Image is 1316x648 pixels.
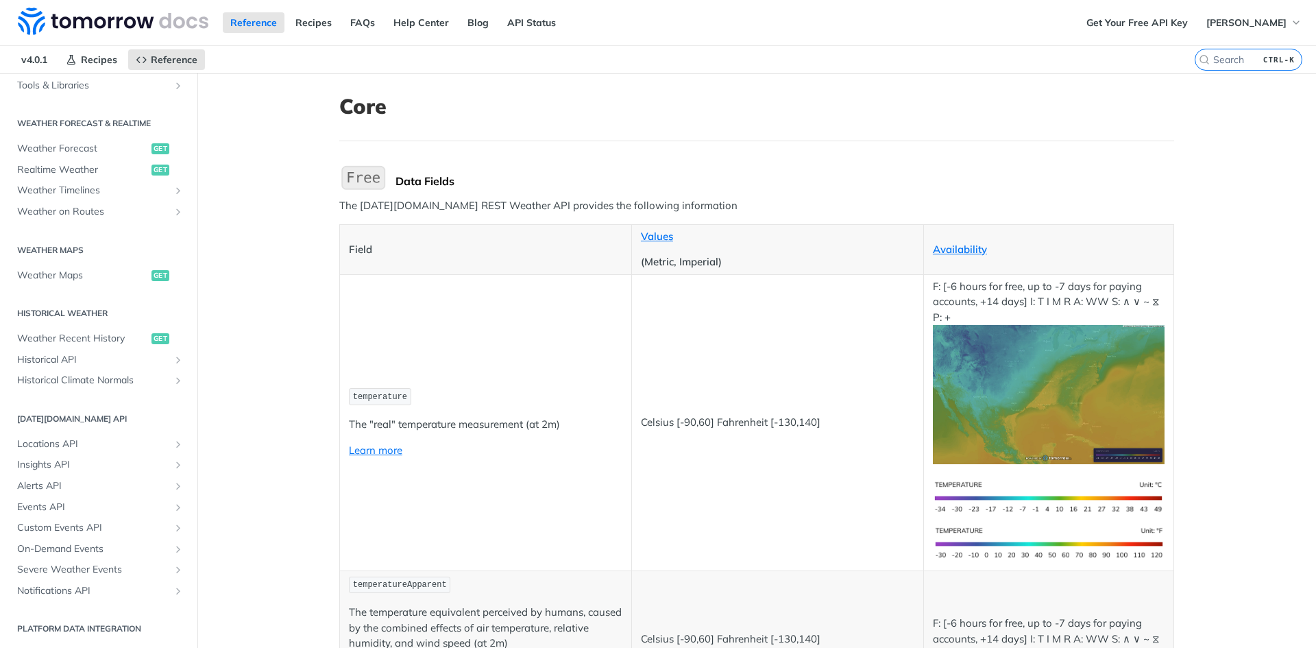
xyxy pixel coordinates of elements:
[17,163,148,177] span: Realtime Weather
[288,12,339,33] a: Recipes
[339,94,1174,119] h1: Core
[1206,16,1287,29] span: [PERSON_NAME]
[173,564,184,575] button: Show subpages for Severe Weather Events
[10,539,187,560] a: On-Demand EventsShow subpages for On-Demand Events
[395,174,1174,188] div: Data Fields
[1079,12,1195,33] a: Get Your Free API Key
[10,139,187,159] a: Weather Forecastget
[58,49,125,70] a: Recipes
[10,75,187,96] a: Tools & LibrariesShow subpages for Tools & Libraries
[17,205,169,219] span: Weather on Routes
[10,560,187,580] a: Severe Weather EventsShow subpages for Severe Weather Events
[641,230,673,243] a: Values
[10,518,187,538] a: Custom Events APIShow subpages for Custom Events API
[10,202,187,222] a: Weather on RoutesShow subpages for Weather on Routes
[349,417,622,433] p: The "real" temperature measurement (at 2m)
[17,374,169,387] span: Historical Climate Normals
[353,580,447,590] span: temperatureApparent
[173,185,184,196] button: Show subpages for Weather Timelines
[10,413,187,425] h2: [DATE][DOMAIN_NAME] API
[173,502,184,513] button: Show subpages for Events API
[17,353,169,367] span: Historical API
[17,521,169,535] span: Custom Events API
[349,444,402,457] a: Learn more
[641,415,914,431] p: Celsius [-90,60] Fahrenheit [-130,140]
[173,439,184,450] button: Show subpages for Locations API
[173,375,184,386] button: Show subpages for Historical Climate Normals
[10,180,187,201] a: Weather TimelinesShow subpages for Weather Timelines
[10,307,187,320] h2: Historical Weather
[353,392,407,402] span: temperature
[17,142,148,156] span: Weather Forecast
[173,206,184,217] button: Show subpages for Weather on Routes
[10,370,187,391] a: Historical Climate NormalsShow subpages for Historical Climate Normals
[10,581,187,601] a: Notifications APIShow subpages for Notifications API
[17,458,169,472] span: Insights API
[151,143,169,154] span: get
[17,184,169,197] span: Weather Timelines
[933,243,987,256] a: Availability
[17,269,148,283] span: Weather Maps
[10,160,187,180] a: Realtime Weatherget
[18,8,208,35] img: Tomorrow.io Weather API Docs
[10,328,187,349] a: Weather Recent Historyget
[173,523,184,533] button: Show subpages for Custom Events API
[151,53,197,66] span: Reference
[17,79,169,93] span: Tools & Libraries
[1199,12,1309,33] button: [PERSON_NAME]
[17,437,169,451] span: Locations API
[223,12,284,33] a: Reference
[10,434,187,455] a: Locations APIShow subpages for Locations API
[10,497,187,518] a: Events APIShow subpages for Events API
[173,544,184,555] button: Show subpages for On-Demand Events
[128,49,205,70] a: Reference
[151,333,169,344] span: get
[10,265,187,286] a: Weather Mapsget
[641,254,914,270] p: (Metric, Imperial)
[151,165,169,176] span: get
[173,481,184,492] button: Show subpages for Alerts API
[343,12,382,33] a: FAQs
[173,355,184,365] button: Show subpages for Historical API
[10,244,187,256] h2: Weather Maps
[933,387,1165,400] span: Expand image
[14,49,55,70] span: v4.0.1
[933,536,1165,549] span: Expand image
[339,198,1174,214] p: The [DATE][DOMAIN_NAME] REST Weather API provides the following information
[933,490,1165,503] span: Expand image
[1260,53,1298,67] kbd: CTRL-K
[10,623,187,635] h2: Platform DATA integration
[17,332,148,346] span: Weather Recent History
[17,563,169,577] span: Severe Weather Events
[173,80,184,91] button: Show subpages for Tools & Libraries
[173,459,184,470] button: Show subpages for Insights API
[10,117,187,130] h2: Weather Forecast & realtime
[10,455,187,475] a: Insights APIShow subpages for Insights API
[17,501,169,514] span: Events API
[173,586,184,597] button: Show subpages for Notifications API
[17,542,169,556] span: On-Demand Events
[460,12,496,33] a: Blog
[386,12,456,33] a: Help Center
[10,350,187,370] a: Historical APIShow subpages for Historical API
[933,279,1165,464] p: F: [-6 hours for free, up to -7 days for paying accounts, +14 days] I: T I M R A: WW S: ∧ ∨ ~ ⧖ P: +
[17,479,169,493] span: Alerts API
[151,270,169,281] span: get
[500,12,563,33] a: API Status
[349,242,622,258] p: Field
[10,476,187,496] a: Alerts APIShow subpages for Alerts API
[81,53,117,66] span: Recipes
[641,632,914,647] p: Celsius [-90,60] Fahrenheit [-130,140]
[17,584,169,598] span: Notifications API
[1199,54,1210,65] svg: Search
